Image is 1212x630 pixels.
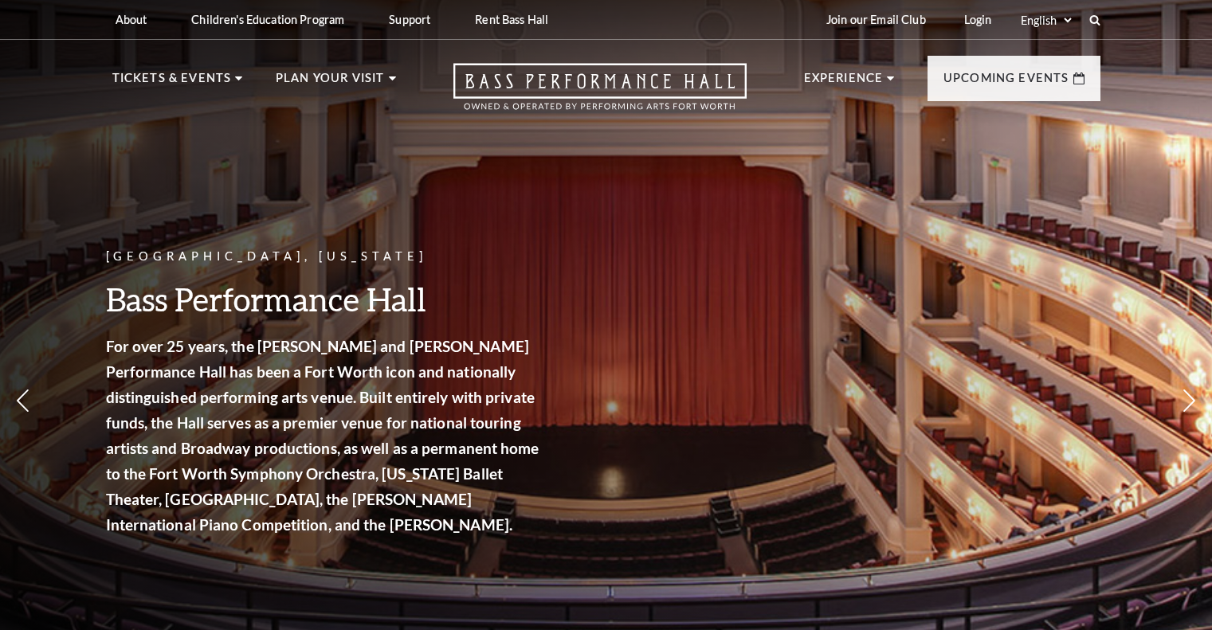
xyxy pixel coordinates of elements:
[191,13,344,26] p: Children's Education Program
[804,68,884,97] p: Experience
[106,337,539,534] strong: For over 25 years, the [PERSON_NAME] and [PERSON_NAME] Performance Hall has been a Fort Worth ico...
[389,13,430,26] p: Support
[943,68,1069,97] p: Upcoming Events
[106,279,544,319] h3: Bass Performance Hall
[1018,13,1074,28] select: Select:
[116,13,147,26] p: About
[112,68,232,97] p: Tickets & Events
[106,247,544,267] p: [GEOGRAPHIC_DATA], [US_STATE]
[276,68,385,97] p: Plan Your Visit
[475,13,548,26] p: Rent Bass Hall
